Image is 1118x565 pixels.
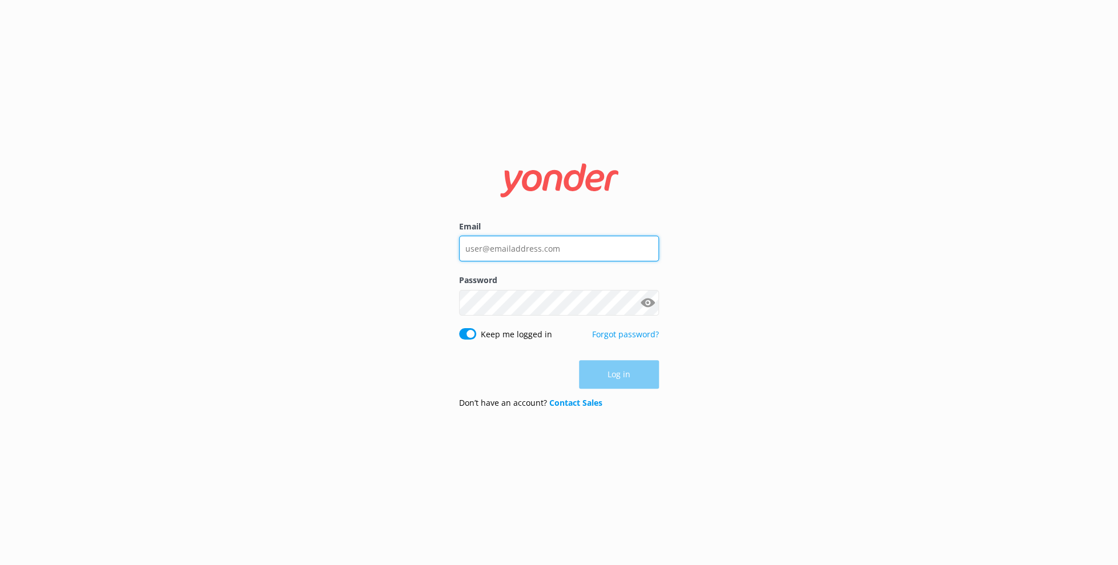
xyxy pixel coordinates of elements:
[549,397,602,408] a: Contact Sales
[592,329,659,340] a: Forgot password?
[459,220,659,233] label: Email
[459,274,659,286] label: Password
[481,328,552,341] label: Keep me logged in
[636,291,659,314] button: Show password
[459,236,659,261] input: user@emailaddress.com
[459,397,602,409] p: Don’t have an account?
